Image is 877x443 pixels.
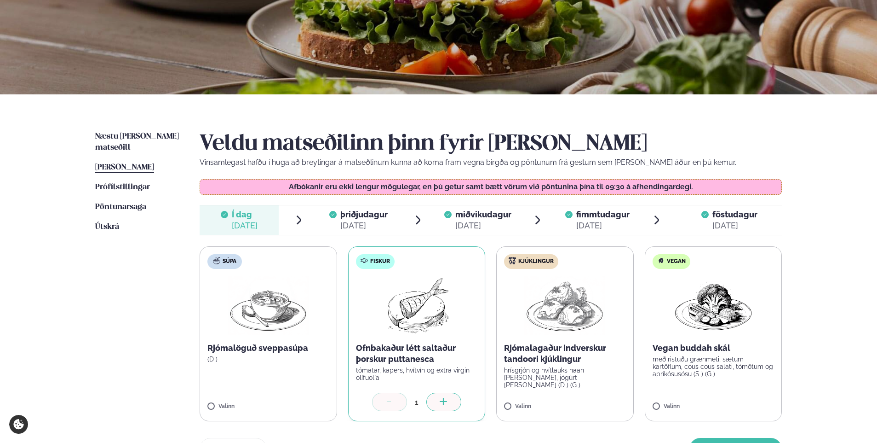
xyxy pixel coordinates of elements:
span: Vegan [667,258,686,265]
p: með ristuðu grænmeti, sætum kartöflum, cous cous salati, tómötum og apríkósusósu (S ) (G ) [653,356,774,378]
span: Útskrá [95,223,119,231]
span: Fiskur [370,258,390,265]
div: [DATE] [232,220,258,231]
p: Ofnbakaður létt saltaður þorskur puttanesca [356,343,478,365]
div: [DATE] [576,220,630,231]
div: 1 [407,397,426,408]
span: [PERSON_NAME] [95,163,154,171]
p: (D ) [207,356,329,363]
div: [DATE] [455,220,511,231]
a: Prófílstillingar [95,182,150,193]
p: Vinsamlegast hafðu í huga að breytingar á matseðlinum kunna að koma fram vegna birgða og pöntunum... [200,157,782,168]
p: hrísgrjón og hvítlauks naan [PERSON_NAME], jógúrt [PERSON_NAME] (D ) (G ) [504,367,626,389]
span: fimmtudagur [576,210,630,219]
img: Chicken-thighs.png [524,276,605,335]
p: Vegan buddah skál [653,343,774,354]
p: tómatar, kapers, hvítvín og extra virgin ólífuolía [356,367,478,381]
a: [PERSON_NAME] [95,162,154,173]
a: Pöntunarsaga [95,202,146,213]
span: Næstu [PERSON_NAME] matseðill [95,133,179,152]
span: föstudagur [712,210,757,219]
p: Afbókanir eru ekki lengur mögulegar, en þú getur samt bætt vörum við pöntunina þína til 09:30 á a... [209,183,773,191]
span: miðvikudagur [455,210,511,219]
a: Næstu [PERSON_NAME] matseðill [95,131,181,153]
img: Fish.png [376,276,457,335]
img: Vegan.svg [657,257,665,264]
p: Rjómalagaður indverskur tandoori kjúklingur [504,343,626,365]
span: þriðjudagur [340,210,388,219]
img: soup.svg [213,257,220,264]
div: [DATE] [712,220,757,231]
span: Kjúklingur [518,258,554,265]
img: chicken.svg [509,257,516,264]
a: Útskrá [95,221,119,233]
span: Súpa [223,258,236,265]
h2: Veldu matseðilinn þinn fyrir [PERSON_NAME] [200,131,782,157]
img: Vegan.png [673,276,754,335]
img: fish.svg [361,257,368,264]
span: Pöntunarsaga [95,203,146,211]
span: Prófílstillingar [95,183,150,191]
span: Í dag [232,209,258,220]
a: Cookie settings [9,415,28,434]
img: Soup.png [228,276,309,335]
p: Rjómalöguð sveppasúpa [207,343,329,354]
div: [DATE] [340,220,388,231]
